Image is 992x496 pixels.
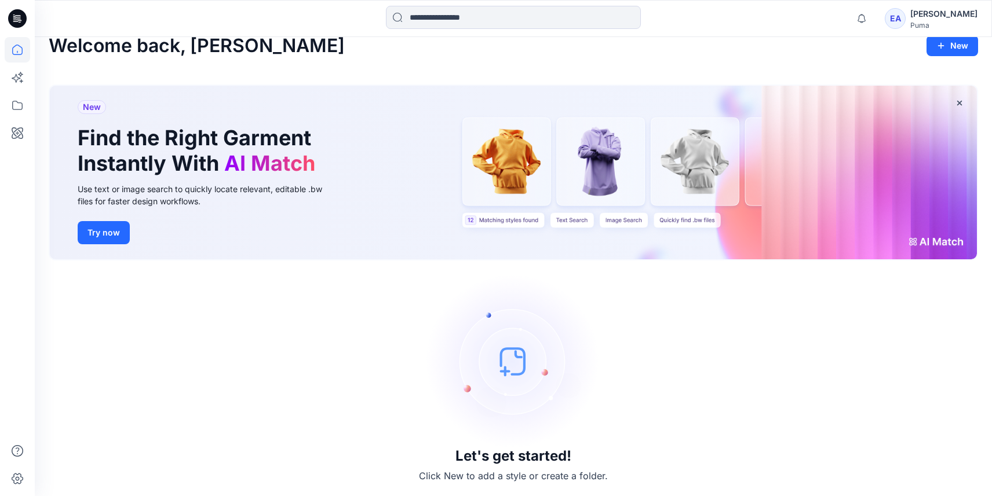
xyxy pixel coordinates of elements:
img: empty-state-image.svg [426,274,600,448]
h1: Find the Right Garment Instantly With [78,126,321,175]
div: Use text or image search to quickly locate relevant, editable .bw files for faster design workflows. [78,183,338,207]
button: Try now [78,221,130,244]
div: [PERSON_NAME] [910,7,978,21]
span: AI Match [224,150,315,176]
div: EA [885,8,906,29]
h2: Welcome back, [PERSON_NAME] [49,35,345,57]
button: New [927,35,978,56]
h3: Let's get started! [455,448,571,464]
p: Click New to add a style or create a folder. [419,469,608,483]
span: New [83,100,101,114]
div: Puma [910,21,978,30]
